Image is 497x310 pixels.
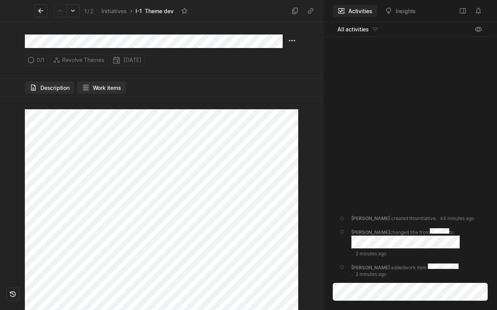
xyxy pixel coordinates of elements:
[333,23,384,36] button: All activities
[356,251,386,257] span: 2 minutes ago
[87,8,89,14] span: /
[333,5,377,17] button: Activities
[351,215,390,221] span: [PERSON_NAME]
[440,215,474,221] span: 44 minutes ago
[25,81,74,94] button: Description
[62,55,104,65] span: Revolve Themes
[380,5,421,17] button: Insights
[351,263,483,278] div: added work item .
[351,264,390,270] span: [PERSON_NAME]
[77,81,126,94] button: Work items
[136,7,142,15] div: I-1
[337,25,369,33] span: All activities
[145,7,174,15] div: Theme dev
[356,271,386,277] span: 2 minutes ago
[351,228,483,257] div: changed title from to .
[351,215,474,222] div: created this initiative .
[130,7,132,15] div: ›
[84,7,94,15] div: 1 2
[110,54,144,66] button: [DATE]
[100,6,129,16] a: Initiatives
[351,229,390,235] span: [PERSON_NAME]
[25,54,47,66] div: 0 / 1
